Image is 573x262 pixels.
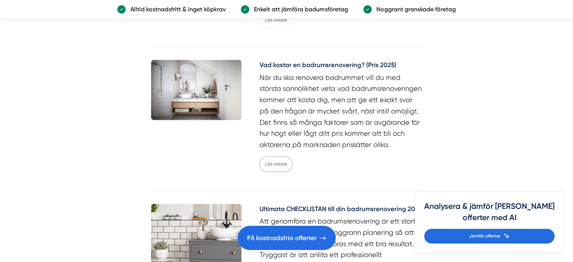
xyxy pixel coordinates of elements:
[260,72,422,150] p: När du ska renovera badrummet vill du med största sannolikhet veta vad badrumsrenoveringen kommer...
[424,201,555,229] h4: Analysera & jämför [PERSON_NAME] offerter med AI
[260,60,422,72] a: Vad kostar en badrumsrenovering? (Pris 2025)
[260,12,293,28] a: Läs vidare
[424,229,555,244] a: Jämför offerter
[372,5,456,14] p: Noggrant granskade företag
[126,5,226,14] p: Alltid kostnadsfritt & inget köpkrav
[249,5,348,14] p: Enkelt att jämföra badumsföretag
[238,226,336,250] a: Få kostnadsfria offerter
[260,156,293,172] a: Läs vidare
[247,233,317,243] span: Få kostnadsfria offerter
[151,60,241,120] img: Vad kostar en badrumsrenovering? (Pris 2025)
[469,233,501,240] span: Jämför offerter
[260,204,422,216] a: Ultimata CHECKLISTAN till din badrumsrenovering 2025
